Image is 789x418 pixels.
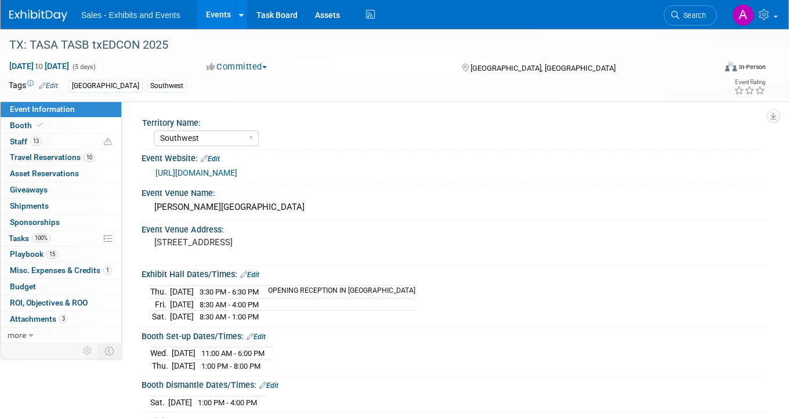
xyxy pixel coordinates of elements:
img: Format-Inperson.png [725,62,737,71]
span: 1 [103,266,112,275]
a: Attachments3 [1,311,121,327]
div: TX: TASA TASB txEDCON 2025 [5,35,701,56]
div: Booth Dismantle Dates/Times: [142,376,766,391]
span: 100% [32,234,50,242]
span: Tasks [9,234,50,243]
div: Event Website: [142,150,766,165]
img: Alexandra Horne [732,4,754,26]
span: (5 days) [71,63,96,71]
a: Staff13 [1,134,121,150]
a: Edit [247,333,266,341]
span: Search [679,11,706,20]
td: [DATE] [168,396,192,408]
span: Attachments [10,314,68,324]
a: Sponsorships [1,215,121,230]
a: Tasks100% [1,231,121,246]
span: 13 [30,137,42,146]
span: Staff [10,137,42,146]
span: [GEOGRAPHIC_DATA], [GEOGRAPHIC_DATA] [470,64,616,72]
button: Committed [202,61,272,73]
span: more [8,330,26,340]
span: ROI, Objectives & ROO [10,298,88,307]
td: Sat. [150,311,170,323]
a: [URL][DOMAIN_NAME] [155,168,237,177]
div: Event Format [654,60,766,78]
a: Travel Reservations10 [1,150,121,165]
td: Thu. [150,285,170,298]
span: Booth [10,121,45,130]
span: Misc. Expenses & Credits [10,266,112,275]
a: Edit [201,155,220,163]
span: 8:30 AM - 4:00 PM [200,300,259,309]
a: Event Information [1,101,121,117]
img: ExhibitDay [9,10,67,21]
a: Edit [240,271,259,279]
span: Asset Reservations [10,169,79,178]
a: Booth [1,118,121,133]
span: 3:30 PM - 6:30 PM [200,288,259,296]
span: Potential Scheduling Conflict -- at least one attendee is tagged in another overlapping event. [104,137,112,147]
td: [DATE] [170,285,194,298]
span: 1:00 PM - 4:00 PM [198,398,257,407]
td: [DATE] [172,359,196,372]
td: [DATE] [172,347,196,360]
div: Booth Set-up Dates/Times: [142,328,766,343]
span: Giveaways [10,185,48,194]
div: [GEOGRAPHIC_DATA] [68,80,143,92]
a: Edit [39,82,58,90]
span: 11:00 AM - 6:00 PM [201,349,265,358]
td: Thu. [150,359,172,372]
td: Wed. [150,347,172,360]
a: Playbook15 [1,246,121,262]
span: Travel Reservations [10,152,95,162]
td: Fri. [150,298,170,311]
a: Shipments [1,198,121,214]
td: Toggle Event Tabs [98,343,122,358]
a: Misc. Expenses & Credits1 [1,263,121,278]
span: 15 [46,250,58,259]
span: Sponsorships [10,217,60,227]
div: Event Venue Name: [142,184,766,199]
a: Edit [259,381,278,390]
span: 1:00 PM - 8:00 PM [201,362,260,370]
a: Budget [1,279,121,295]
td: [DATE] [170,298,194,311]
a: more [1,328,121,343]
span: Budget [10,282,36,291]
pre: [STREET_ADDRESS] [154,237,389,248]
span: Playbook [10,249,58,259]
td: [DATE] [170,311,194,323]
a: Search [664,5,717,26]
a: ROI, Objectives & ROO [1,295,121,311]
span: 10 [84,153,95,162]
td: Tags [9,79,58,93]
i: Booth reservation complete [37,122,43,128]
div: Event Venue Address: [142,221,766,235]
span: 8:30 AM - 1:00 PM [200,312,259,321]
a: Asset Reservations [1,166,121,181]
td: Sat. [150,396,168,408]
div: Territory Name: [142,114,761,129]
div: Exhibit Hall Dates/Times: [142,266,766,281]
td: Personalize Event Tab Strip [78,343,98,358]
div: [PERSON_NAME][GEOGRAPHIC_DATA] [150,198,757,216]
div: In-Person [739,63,766,71]
div: Southwest [147,80,187,92]
span: Shipments [10,201,49,210]
span: [DATE] [DATE] [9,61,70,71]
span: Event Information [10,104,75,114]
span: Sales - Exhibits and Events [81,10,180,20]
span: 3 [59,314,68,323]
a: Giveaways [1,182,121,198]
div: Event Rating [734,79,765,85]
td: OPENING RECEPTION IN [GEOGRAPHIC_DATA] [261,285,415,298]
span: to [34,61,45,71]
